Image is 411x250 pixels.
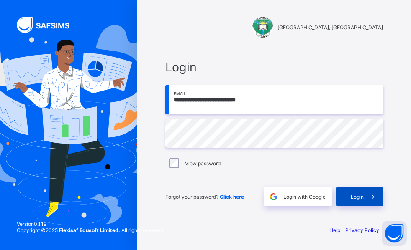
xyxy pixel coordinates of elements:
a: Click here [220,194,244,200]
span: Login [165,60,383,74]
a: Help [329,227,340,233]
span: [GEOGRAPHIC_DATA], [GEOGRAPHIC_DATA] [277,24,383,30]
img: SAFSIMS Logo [17,17,80,33]
img: google.396cfc9801f0270233282035f929180a.svg [269,192,278,202]
strong: Flexisaf Edusoft Limited. [59,227,120,233]
span: Login [351,194,364,200]
label: View password [185,160,221,167]
span: Version 0.1.19 [17,221,164,227]
span: Login with Google [283,194,326,200]
span: Forgot your password? [165,194,244,200]
button: Open asap [382,221,407,246]
a: Privacy Policy [345,227,379,233]
span: Copyright © 2025 All rights reserved. [17,227,164,233]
